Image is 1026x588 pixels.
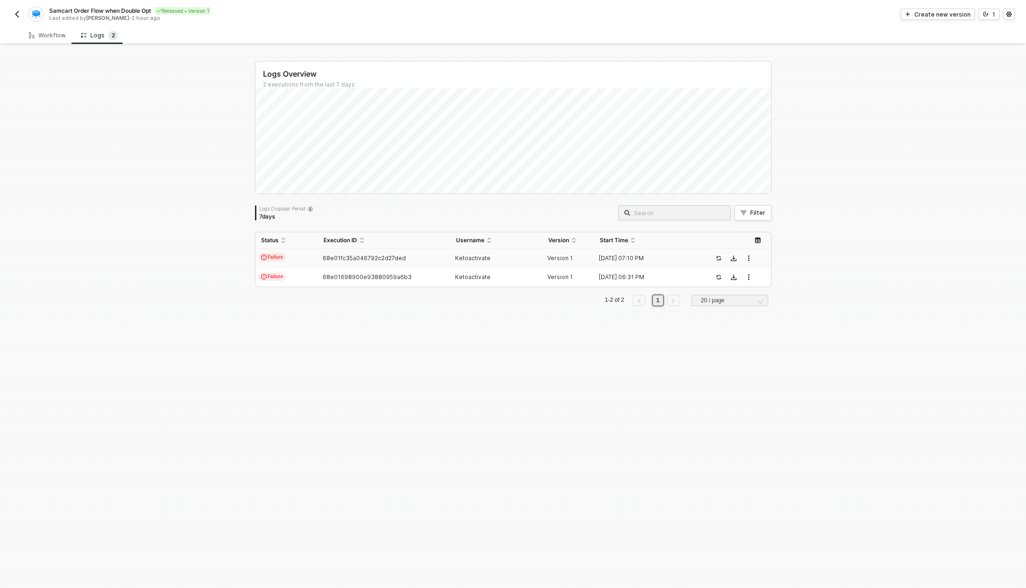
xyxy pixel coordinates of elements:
img: integration-icon [32,10,40,18]
span: icon-table [755,237,761,243]
a: 1 [653,295,662,306]
span: icon-settings [1006,11,1012,17]
button: back [11,9,23,20]
div: Last edited by - 2 hour ago [49,15,512,22]
input: Search [634,208,725,218]
span: Failure [258,272,286,281]
button: left [633,295,645,306]
span: right [670,298,676,304]
span: Samcart Order Flow when Double Opt [49,7,151,15]
th: Start Time [594,232,705,249]
span: icon-download [731,274,737,280]
th: Username [450,232,543,249]
li: 1 [652,295,664,306]
span: Version 1 [547,255,573,262]
span: Status [261,237,279,244]
span: Username [456,237,484,244]
button: 1 [979,9,1000,20]
li: 1-2 of 2 [604,295,626,306]
div: Create new version [914,10,971,18]
span: 68e01698900e93880959a6b3 [323,273,412,281]
div: [DATE] 06:31 PM [594,273,697,281]
span: left [636,298,642,304]
div: 7 days [259,213,313,220]
span: 2 [112,32,115,39]
th: Version [543,232,594,249]
input: Page Size [697,295,763,306]
span: icon-download [731,255,737,261]
sup: 2 [108,31,118,40]
button: Create new version [901,9,975,20]
span: 68e01fc35a046792c2d27ded [323,255,406,262]
span: Start Time [600,237,628,244]
div: Logs Disposal Period [259,205,313,212]
span: [PERSON_NAME] [86,15,129,21]
th: Execution ID [318,232,450,249]
span: Ketoactivate [455,273,491,281]
span: icon-versioning [983,11,989,17]
div: 1 [992,10,995,18]
span: icon-exclamation [261,255,267,260]
div: Logs Overview [263,69,771,79]
span: Version 1 [547,273,573,281]
span: 20 / page [701,293,763,307]
span: icon-exclamation [261,274,267,280]
div: Released • Version 1 [155,7,211,15]
span: Failure [258,253,286,262]
li: Next Page [666,295,681,306]
button: right [667,295,679,306]
span: icon-success-page [716,274,721,280]
div: [DATE] 07:10 PM [594,255,697,262]
li: Previous Page [631,295,647,306]
div: Filter [750,209,765,217]
div: Page Size [692,295,768,310]
button: Filter [735,205,772,220]
span: Ketoactivate [455,255,491,262]
div: Logs [81,31,118,40]
span: icon-play [905,11,911,17]
span: icon-success-page [716,255,721,261]
img: back [13,10,21,18]
th: Status [255,232,318,249]
div: 2 executions from the last 7 days [263,81,771,88]
span: Execution ID [324,237,357,244]
div: Workflow [29,32,66,39]
span: Version [548,237,569,244]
